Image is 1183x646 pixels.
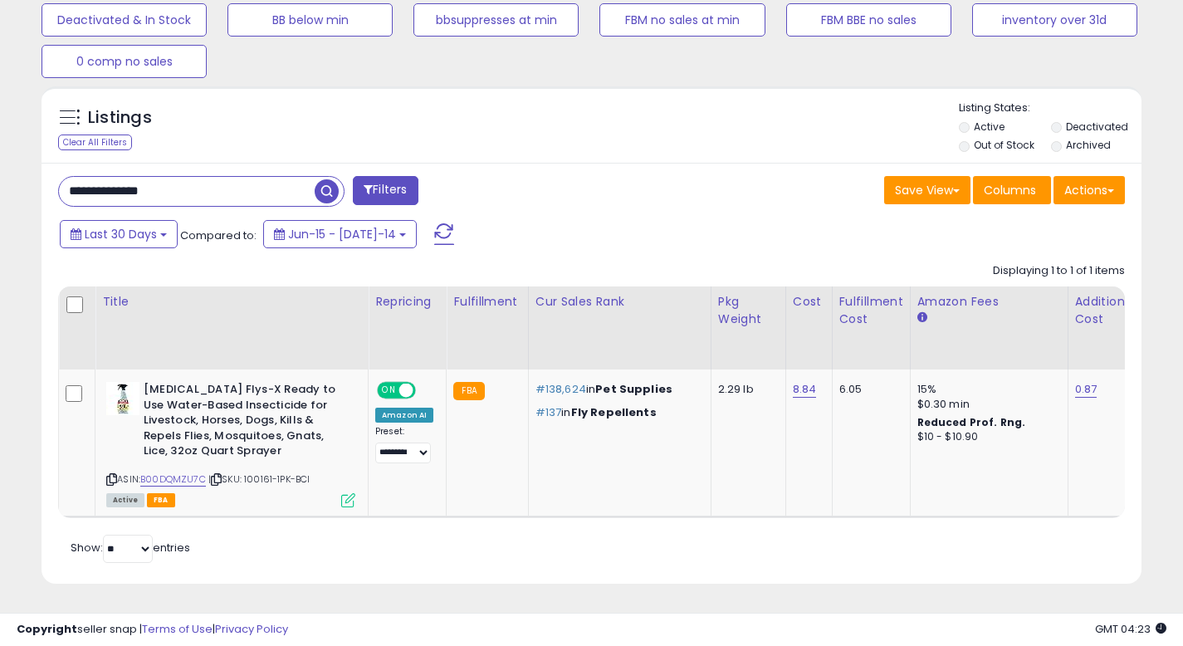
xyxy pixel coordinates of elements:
span: Jun-15 - [DATE]-14 [288,226,396,242]
button: Jun-15 - [DATE]-14 [263,220,417,248]
label: Archived [1066,138,1111,152]
button: Save View [884,176,970,204]
div: $10 - $10.90 [917,430,1055,444]
div: Fulfillment [453,293,521,311]
small: FBA [453,382,484,400]
div: Repricing [375,293,439,311]
span: #137 [535,404,562,420]
a: 0.87 [1075,381,1097,398]
button: bbsuppresses at min [413,3,579,37]
div: $0.30 min [917,397,1055,412]
div: Cur Sales Rank [535,293,704,311]
button: FBM BBE no sales [786,3,951,37]
button: FBM no sales at min [599,3,765,37]
span: All listings currently available for purchase on Amazon [106,493,144,507]
h5: Listings [88,106,152,130]
div: Cost [793,293,825,311]
span: | SKU: 100161-1PK-BCI [208,472,310,486]
div: Pkg Weight [718,293,779,328]
div: Clear All Filters [58,135,132,150]
p: Listing States: [959,100,1141,116]
div: 15% [917,382,1055,397]
span: Fly Repellents [571,404,657,420]
div: ASIN: [106,382,355,505]
span: Columns [984,182,1036,198]
a: Privacy Policy [215,621,288,637]
img: 41R8VdUzCyL._SL40_.jpg [106,382,139,415]
div: Displaying 1 to 1 of 1 items [993,263,1125,279]
button: BB below min [227,3,393,37]
strong: Copyright [17,621,77,637]
div: Fulfillment Cost [839,293,903,328]
div: seller snap | | [17,622,288,638]
label: Active [974,120,1005,134]
div: 2.29 lb [718,382,773,397]
div: Additional Cost [1075,293,1136,328]
span: OFF [413,384,440,398]
button: Deactivated & In Stock [42,3,207,37]
a: 8.84 [793,381,817,398]
button: 0 comp no sales [42,45,207,78]
button: Last 30 Days [60,220,178,248]
span: Pet Supplies [595,381,672,397]
span: Compared to: [180,228,257,243]
span: FBA [147,493,175,507]
div: Amazon Fees [917,293,1061,311]
button: Actions [1053,176,1125,204]
p: in [535,382,698,397]
a: B00DQMZU7C [140,472,206,487]
span: Last 30 Days [85,226,157,242]
label: Out of Stock [974,138,1034,152]
b: [MEDICAL_DATA] Flys-X Ready to Use Water-Based Insecticide for Livestock, Horses, Dogs, Kills & R... [144,382,345,463]
span: 2025-08-14 04:23 GMT [1095,621,1166,637]
a: Terms of Use [142,621,213,637]
p: in [535,405,698,420]
span: #138,624 [535,381,586,397]
b: Reduced Prof. Rng. [917,415,1026,429]
span: Show: entries [71,540,190,555]
button: Columns [973,176,1051,204]
label: Deactivated [1066,120,1128,134]
small: Amazon Fees. [917,311,927,325]
div: 6.05 [839,382,897,397]
div: Amazon AI [375,408,433,423]
div: Title [102,293,361,311]
div: Preset: [375,426,433,463]
span: ON [379,384,399,398]
button: inventory over 31d [972,3,1137,37]
button: Filters [353,176,418,205]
